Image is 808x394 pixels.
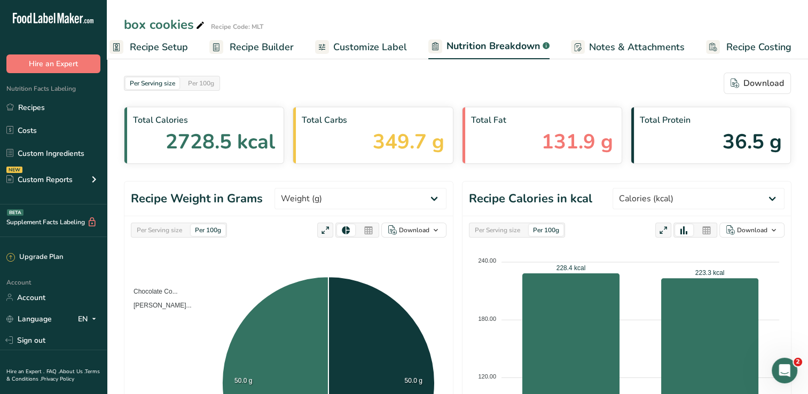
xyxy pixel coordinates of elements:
[706,35,791,59] a: Recipe Costing
[6,368,100,383] a: Terms & Conditions .
[6,167,22,173] div: NEW
[211,22,263,31] div: Recipe Code: MLT
[132,224,186,236] div: Per Serving size
[7,209,23,216] div: BETA
[428,34,550,60] a: Nutrition Breakdown
[470,224,524,236] div: Per Serving size
[125,302,192,309] span: [PERSON_NAME]...
[333,40,407,54] span: Customize Label
[794,358,802,366] span: 2
[731,77,784,90] div: Download
[41,375,74,383] a: Privacy Policy
[109,35,188,59] a: Recipe Setup
[230,40,294,54] span: Recipe Builder
[133,114,275,127] span: Total Calories
[478,316,496,322] tspan: 180.00
[166,127,275,157] span: 2728.5 kcal
[719,223,785,238] button: Download
[726,40,791,54] span: Recipe Costing
[478,257,496,264] tspan: 240.00
[78,312,100,325] div: EN
[46,368,59,375] a: FAQ .
[125,77,179,89] div: Per Serving size
[302,114,444,127] span: Total Carbs
[640,114,782,127] span: Total Protein
[381,223,446,238] button: Download
[478,373,496,380] tspan: 120.00
[723,127,782,157] span: 36.5 g
[724,73,791,94] button: Download
[446,39,540,53] span: Nutrition Breakdown
[6,368,44,375] a: Hire an Expert .
[59,368,85,375] a: About Us .
[191,224,225,236] div: Per 100g
[315,35,407,59] a: Customize Label
[589,40,685,54] span: Notes & Attachments
[6,252,63,263] div: Upgrade Plan
[399,225,429,235] div: Download
[125,288,178,295] span: Chocolate Co...
[6,174,73,185] div: Custom Reports
[184,77,218,89] div: Per 100g
[571,35,685,59] a: Notes & Attachments
[542,127,613,157] span: 131.9 g
[6,310,52,328] a: Language
[373,127,444,157] span: 349.7 g
[131,190,263,208] h1: Recipe Weight in Grams
[772,358,797,383] iframe: Intercom live chat
[471,114,613,127] span: Total Fat
[737,225,767,235] div: Download
[130,40,188,54] span: Recipe Setup
[469,190,592,208] h1: Recipe Calories in kcal
[6,54,100,73] button: Hire an Expert
[529,224,563,236] div: Per 100g
[209,35,294,59] a: Recipe Builder
[124,15,207,34] div: box cookies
